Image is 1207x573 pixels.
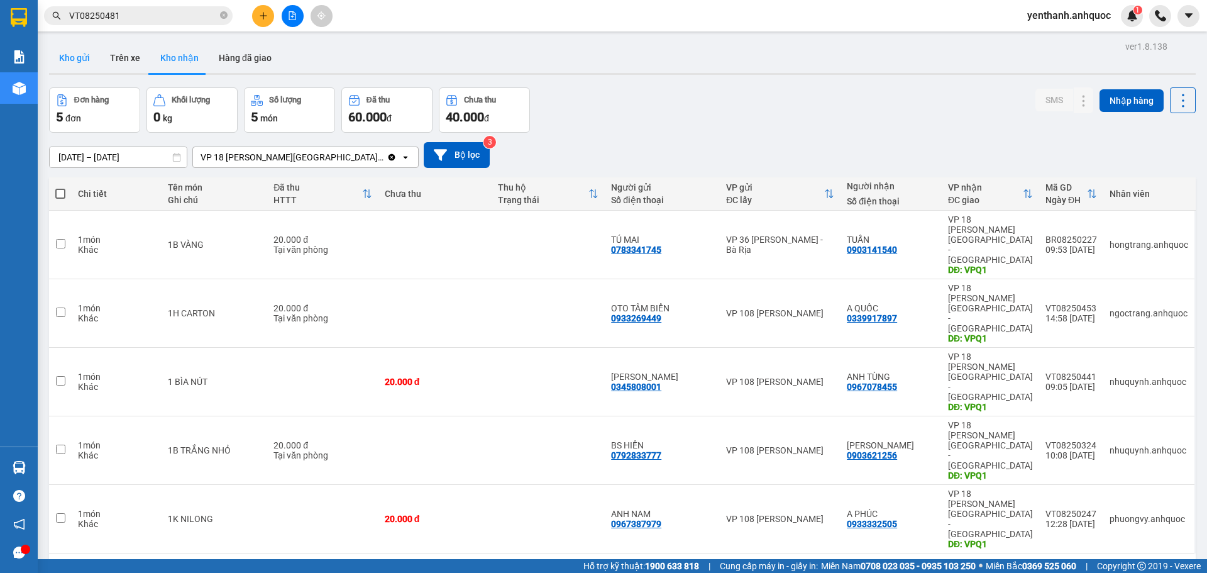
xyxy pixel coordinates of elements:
div: 0967387979 [611,519,661,529]
input: Select a date range. [50,147,187,167]
div: 0909721102 [147,71,248,89]
div: 1 món [78,303,155,313]
div: 1 món [78,235,155,245]
button: caret-down [1177,5,1199,27]
div: [PERSON_NAME] [147,56,248,71]
div: BR08250227 [1045,235,1097,245]
button: aim [311,5,333,27]
div: Đơn hàng [74,96,109,104]
button: Trên xe [100,43,150,73]
div: 0933332505 [847,519,897,529]
div: A QUỐC [847,303,935,313]
div: VP 18 [PERSON_NAME][GEOGRAPHIC_DATA] - [GEOGRAPHIC_DATA] [948,420,1033,470]
button: Đã thu60.000đ [341,87,433,133]
div: Đã thu [367,96,390,104]
div: Ghi chú [168,195,262,205]
div: VT08250247 [1045,509,1097,519]
div: VP 108 [PERSON_NAME] [726,445,834,455]
div: ANH NAM [611,509,714,519]
div: Chi tiết [78,189,155,199]
th: Toggle SortBy [492,177,605,211]
div: VP 18 [PERSON_NAME][GEOGRAPHIC_DATA] - [GEOGRAPHIC_DATA] [11,11,138,86]
span: 0 [153,109,160,125]
img: warehouse-icon [13,82,26,95]
div: VP 18 [PERSON_NAME][GEOGRAPHIC_DATA] - [GEOGRAPHIC_DATA] [948,352,1033,402]
div: VP gửi [726,182,824,192]
div: 0903141540 [847,245,897,255]
span: aim [317,11,326,20]
th: Toggle SortBy [1039,177,1103,211]
div: Mã GD [1045,182,1087,192]
button: Kho nhận [150,43,209,73]
button: Số lượng5món [244,87,335,133]
span: Cung cấp máy in - giấy in: [720,559,818,573]
div: DĐ: VPQ1 [948,333,1033,343]
span: Gửi: [11,12,30,25]
button: Khối lượng0kg [146,87,238,133]
span: plus [259,11,268,20]
button: Nhập hàng [1100,89,1164,112]
div: VT08250453 [1045,303,1097,313]
div: VP 18 [PERSON_NAME][GEOGRAPHIC_DATA] - [GEOGRAPHIC_DATA] [948,214,1033,265]
div: VT08250324 [1045,440,1097,450]
div: BS HIỀN [611,440,714,450]
th: Toggle SortBy [942,177,1039,211]
div: VP 108 [PERSON_NAME] [726,308,834,318]
div: Trạng thái [498,195,588,205]
div: A PHÚC [847,509,935,519]
div: Tại văn phòng [273,313,372,323]
div: OTO TÂM BIỂN [611,303,714,313]
div: ngoctrang.anhquoc [1110,308,1188,318]
div: Khác [78,245,155,255]
div: VP nhận [948,182,1023,192]
span: | [1086,559,1088,573]
div: 20.000 đ [385,377,485,387]
div: Đã thu [273,182,361,192]
div: 0792833777 [611,450,661,460]
span: 5 [251,109,258,125]
div: ANH THANH [611,372,714,382]
button: Đơn hàng5đơn [49,87,140,133]
div: 1 món [78,440,155,450]
span: Miền Bắc [986,559,1076,573]
img: solution-icon [13,50,26,64]
strong: 0708 023 035 - 0935 103 250 [861,561,976,571]
div: Chưa thu [385,189,485,199]
span: đ [484,113,489,123]
div: DĐ: VPQ1 [948,402,1033,412]
div: VP 36 [PERSON_NAME] - Bà Rịa [147,11,248,56]
svg: Clear value [387,152,397,162]
div: DĐ: VPQ1 [948,265,1033,275]
div: Tại văn phòng [273,245,372,255]
div: nhuquynh.anhquoc [1110,377,1188,387]
button: Kho gửi [49,43,100,73]
span: kg [163,113,172,123]
div: 09:53 [DATE] [1045,245,1097,255]
div: Số điện thoại [847,196,935,206]
div: ANH TÙNG [847,372,935,382]
span: ⚪️ [979,564,983,569]
span: message [13,547,25,559]
div: VP 18 [PERSON_NAME][GEOGRAPHIC_DATA] - [GEOGRAPHIC_DATA] [201,151,384,164]
div: 1B TRẮNG NHỎ [168,445,262,455]
span: close-circle [220,11,228,19]
div: 1B VÀNG [168,240,262,250]
div: Tại văn phòng [273,450,372,460]
div: VP 108 [PERSON_NAME] [726,377,834,387]
strong: 0369 525 060 [1022,561,1076,571]
div: DĐ: VPQ1 [948,539,1033,549]
img: warehouse-icon [13,461,26,474]
span: món [260,113,278,123]
div: DĐ: VPQ1 [948,470,1033,481]
strong: 1900 633 818 [645,561,699,571]
span: đơn [65,113,81,123]
div: 1K NILONG [168,514,262,524]
div: phuongvy.anhquoc [1110,514,1188,524]
div: Khác [78,313,155,323]
div: Khối lượng [172,96,210,104]
div: hongtrang.anhquoc [1110,240,1188,250]
input: Selected VP 18 Nguyễn Thái Bình - Quận 1. [385,151,387,164]
span: đ [387,113,392,123]
div: 14:58 [DATE] [1045,313,1097,323]
div: 12:28 [DATE] [1045,519,1097,529]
